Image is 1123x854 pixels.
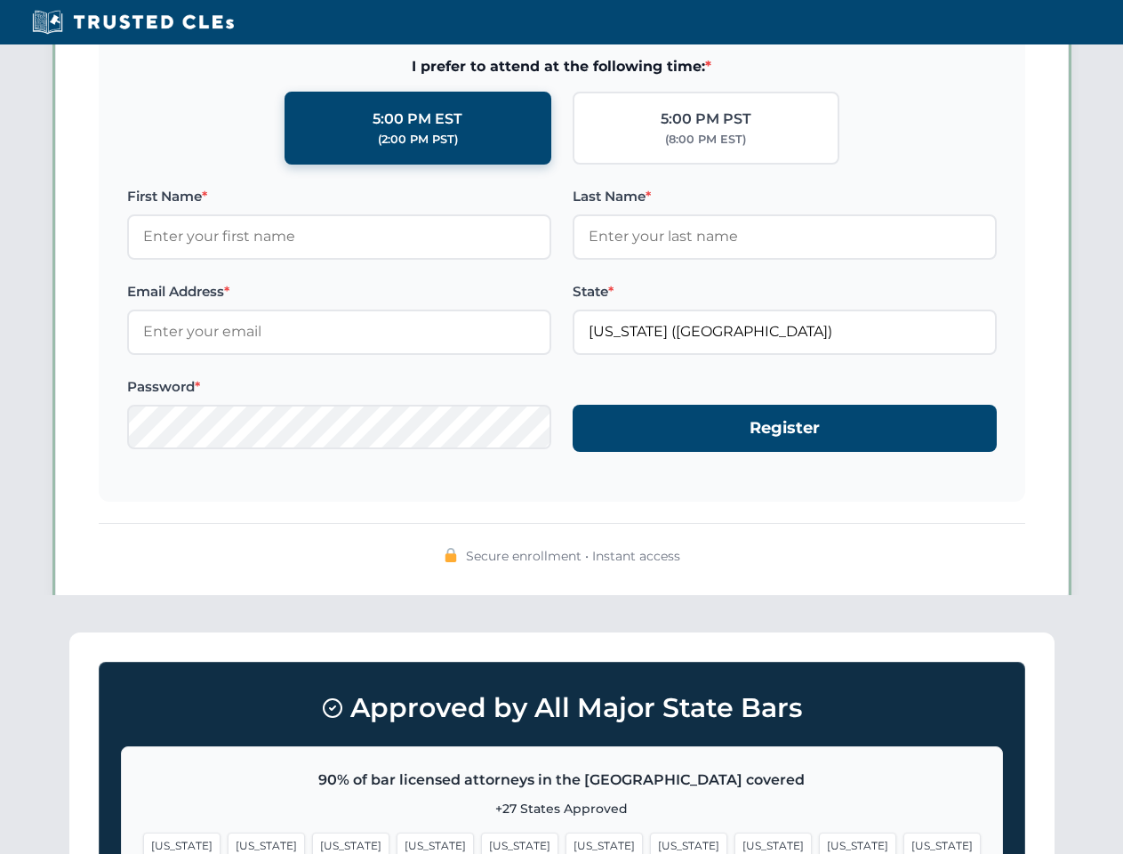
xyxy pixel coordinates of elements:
[573,214,997,259] input: Enter your last name
[127,376,551,398] label: Password
[573,281,997,302] label: State
[373,108,462,131] div: 5:00 PM EST
[378,131,458,149] div: (2:00 PM PST)
[466,546,680,566] span: Secure enrollment • Instant access
[127,186,551,207] label: First Name
[573,405,997,452] button: Register
[573,186,997,207] label: Last Name
[127,55,997,78] span: I prefer to attend at the following time:
[573,310,997,354] input: Florida (FL)
[143,799,981,818] p: +27 States Approved
[661,108,751,131] div: 5:00 PM PST
[127,310,551,354] input: Enter your email
[127,281,551,302] label: Email Address
[127,214,551,259] input: Enter your first name
[121,684,1003,732] h3: Approved by All Major State Bars
[665,131,746,149] div: (8:00 PM EST)
[143,769,981,792] p: 90% of bar licensed attorneys in the [GEOGRAPHIC_DATA] covered
[27,9,239,36] img: Trusted CLEs
[444,548,458,562] img: 🔒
